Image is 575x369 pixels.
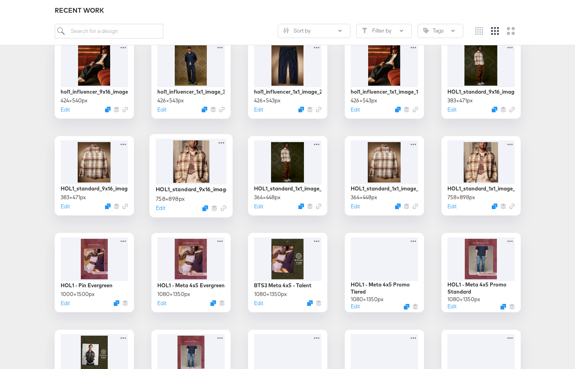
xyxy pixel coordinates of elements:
[509,107,515,112] svg: Link
[157,300,166,307] button: Edit
[351,185,418,192] div: HOL1_standard_1x1_image_2
[55,6,521,15] div: RECENT WORK
[351,203,360,210] button: Edit
[492,107,497,112] svg: Duplicate
[298,107,304,112] svg: Duplicate
[157,282,225,289] div: HOL1 - Meta 4x5 Evergreen
[155,185,226,193] div: HOL1_standard_9x16_image_1
[351,281,418,296] div: HOL1 - Meta 4x5 Promo Tiered
[248,136,327,215] div: HOL1_standard_1x1_image_3364×448pxEditDuplicate
[441,39,521,119] div: HOL1_standard_9x16_image_3383×471pxEditDuplicate
[55,24,163,38] input: Search for a design
[155,204,165,211] button: Edit
[351,303,360,310] button: Edit
[157,97,184,104] div: 426 × 543 px
[447,296,480,303] div: 1080 × 1350 px
[114,300,119,306] svg: Duplicate
[248,39,327,119] div: hol1_influencer_1x1_image_2426×543pxEditDuplicate
[157,290,190,298] div: 1080 × 1350 px
[220,205,226,211] svg: Link
[395,107,401,112] svg: Duplicate
[55,39,134,119] div: hol1_influencer_9x16_image_1424×540pxEditDuplicate
[155,195,185,202] div: 758 × 898 px
[351,97,377,104] div: 426 × 543 px
[418,24,463,38] button: TagTags
[61,290,95,298] div: 1000 × 1500 px
[254,282,311,289] div: BTS3 Meta 4x5 - Talent
[254,88,321,96] div: hol1_influencer_1x1_image_2
[351,194,377,201] div: 364 × 448 px
[122,204,128,209] svg: Link
[404,304,409,309] svg: Duplicate
[248,233,327,312] div: BTS3 Meta 4x5 - Talent1080×1350pxEditDuplicate
[447,88,515,96] div: HOL1_standard_9x16_image_3
[316,107,321,112] svg: Link
[105,107,111,112] svg: Duplicate
[307,300,313,306] svg: Duplicate
[254,203,263,210] button: Edit
[61,106,70,113] button: Edit
[447,281,515,296] div: HOL1 - Meta 4x5 Promo Standard
[509,204,515,209] svg: Link
[447,106,457,113] button: Edit
[298,204,304,209] svg: Duplicate
[395,204,401,209] svg: Duplicate
[202,107,207,112] svg: Duplicate
[151,233,231,312] div: HOL1 - Meta 4x5 Evergreen1080×1350pxEditDuplicate
[491,27,499,35] svg: Medium grid
[278,24,350,38] button: SlidersSort by
[202,205,208,211] svg: Duplicate
[61,194,86,201] div: 383 × 471 px
[254,185,321,192] div: HOL1_standard_1x1_image_3
[345,39,424,119] div: hol1_influencer_1x1_image_1426×543pxEditDuplicate
[345,136,424,215] div: HOL1_standard_1x1_image_2364×448pxEditDuplicate
[423,28,429,33] svg: Tag
[157,106,166,113] button: Edit
[283,28,289,33] svg: Sliders
[345,233,424,312] div: HOL1 - Meta 4x5 Promo Tiered1080×1350pxEditDuplicate
[447,194,475,201] div: 758 × 898 px
[447,203,457,210] button: Edit
[151,39,231,119] div: hol1_influencer_1x1_image_3426×543pxEditDuplicate
[356,24,412,38] button: FilterFilter by
[105,204,111,209] svg: Duplicate
[351,296,384,303] div: 1080 × 1350 px
[316,204,321,209] svg: Link
[447,97,473,104] div: 383 × 471 px
[219,107,225,112] svg: Link
[254,194,281,201] div: 364 × 448 px
[210,300,216,306] svg: Duplicate
[55,233,134,312] div: HOL1 - Pin Evergreen1000×1500pxEditDuplicate
[441,136,521,215] div: HOL1_standard_1x1_image_1758×898pxEditDuplicate
[447,303,457,310] button: Edit
[61,185,128,192] div: HOL1_standard_9x16_image_2
[157,88,225,96] div: hol1_influencer_1x1_image_3
[362,28,367,33] svg: Filter
[351,88,418,96] div: hol1_influencer_1x1_image_1
[61,88,128,96] div: hol1_influencer_9x16_image_1
[351,106,360,113] button: Edit
[492,204,497,209] svg: Duplicate
[475,27,483,35] svg: Small grid
[254,290,287,298] div: 1080 × 1350 px
[61,282,113,289] div: HOL1 - Pin Evergreen
[61,300,70,307] button: Edit
[254,106,263,113] button: Edit
[149,134,233,217] div: HOL1_standard_9x16_image_1758×898pxEditDuplicate
[122,107,128,112] svg: Link
[61,203,70,210] button: Edit
[500,304,506,309] button: Duplicate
